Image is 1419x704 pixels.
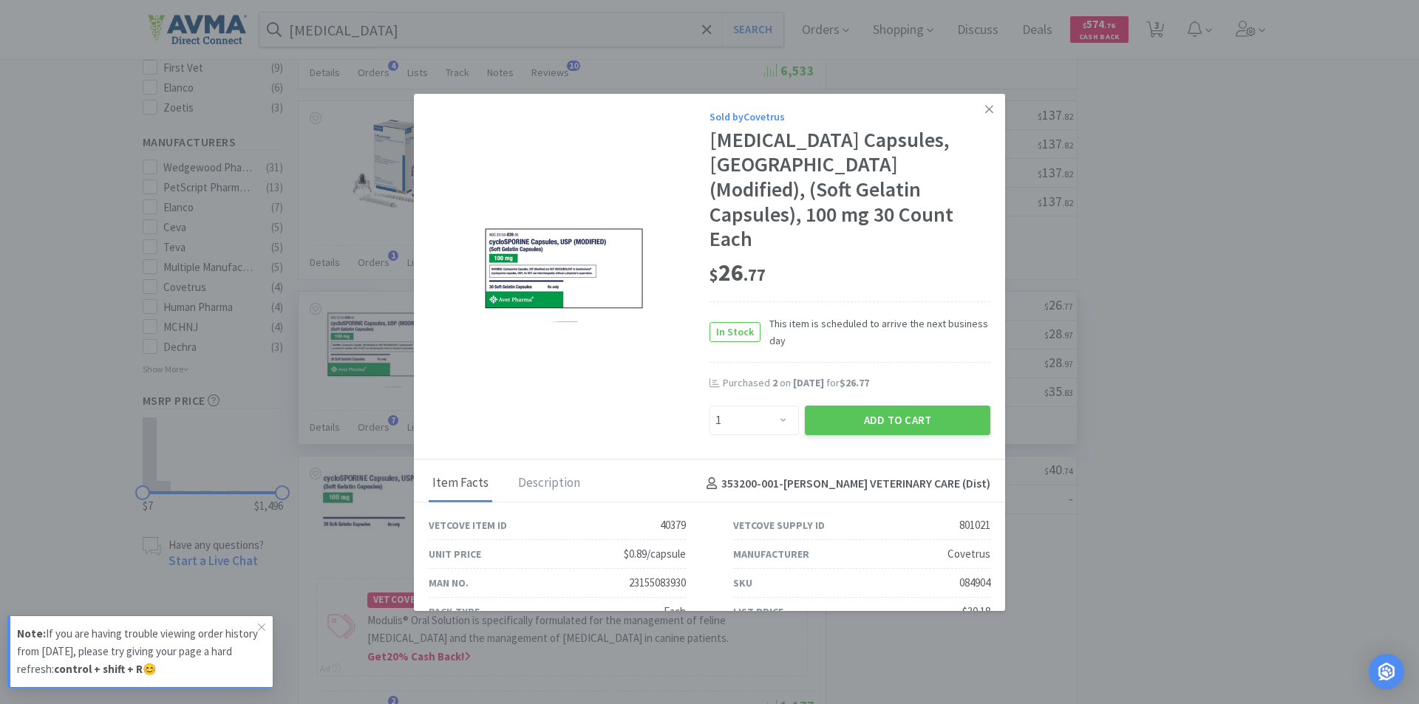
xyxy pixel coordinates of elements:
span: This item is scheduled to arrive the next business day [760,315,990,349]
div: Vetcove Supply ID [733,517,825,533]
span: [DATE] [793,376,824,389]
span: 26 [709,258,766,287]
div: Sold by Covetrus [709,109,990,125]
span: $ [709,264,718,285]
div: $0.89/capsule [624,545,686,563]
span: 2 [772,376,777,389]
div: Item Facts [429,465,492,502]
div: Vetcove Item ID [429,517,507,533]
div: Open Intercom Messenger [1369,654,1404,689]
div: 801021 [959,516,990,534]
div: $30.18 [962,603,990,621]
div: Covetrus [947,545,990,563]
div: List Price [733,604,783,620]
div: Manufacturer [733,546,809,562]
div: Unit Price [429,546,481,562]
div: Pack Type [429,604,480,620]
div: Description [514,465,584,502]
strong: control + shift + R [54,662,143,676]
strong: Note: [17,626,46,640]
div: 084904 [959,574,990,592]
div: [MEDICAL_DATA] Capsules, [GEOGRAPHIC_DATA] (Modified), (Soft Gelatin Capsules), 100 mg 30 Count Each [709,128,990,252]
span: . 77 [743,264,766,285]
p: If you are having trouble viewing order history from [DATE], please try giving your page a hard r... [17,625,258,678]
div: SKU [733,575,752,591]
div: Man No. [429,575,469,591]
div: Purchased on for [723,376,990,391]
div: 40379 [660,516,686,534]
button: Add to Cart [805,406,990,435]
h4: 353200-001 - [PERSON_NAME] VETERINARY CARE (Dist) [701,474,990,493]
div: Each [664,603,686,621]
img: 5ad0b3e5a6ce4d9f8d44bac5a897b242_801021.png [477,221,661,323]
div: 23155083930 [629,574,686,592]
span: $26.77 [840,376,869,389]
span: In Stock [710,323,760,341]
